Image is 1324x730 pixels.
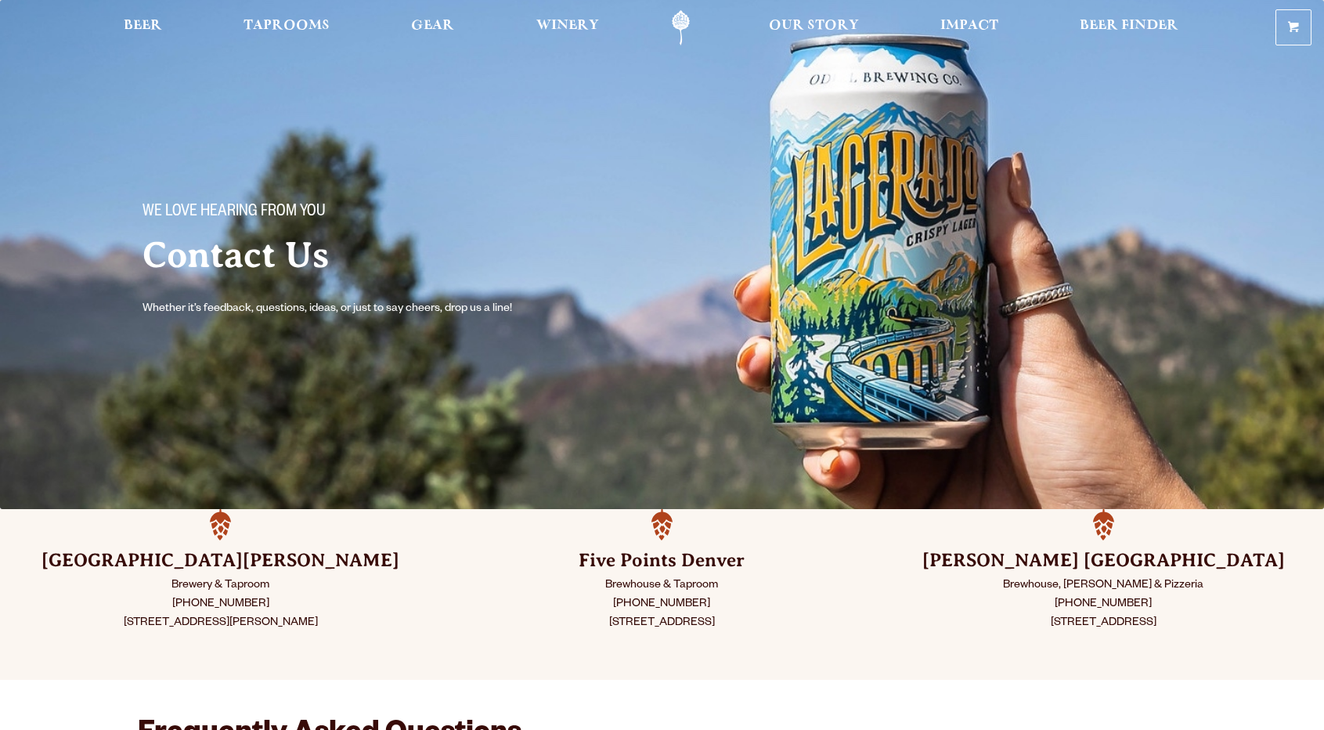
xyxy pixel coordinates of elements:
p: Brewhouse & Taproom [PHONE_NUMBER] [STREET_ADDRESS] [481,576,844,633]
span: Winery [536,20,599,32]
span: Gear [411,20,454,32]
span: Taprooms [244,20,330,32]
a: Our Story [759,10,869,45]
span: Impact [940,20,998,32]
span: Beer [124,20,162,32]
h2: Contact Us [143,236,631,275]
span: Beer Finder [1080,20,1178,32]
a: Impact [930,10,1008,45]
h3: [PERSON_NAME] [GEOGRAPHIC_DATA] [922,548,1285,573]
p: Brewery & Taproom [PHONE_NUMBER] [STREET_ADDRESS][PERSON_NAME] [39,576,402,633]
a: Odell Home [651,10,710,45]
p: Whether it’s feedback, questions, ideas, or just to say cheers, drop us a line! [143,300,543,319]
a: Gear [401,10,464,45]
p: Brewhouse, [PERSON_NAME] & Pizzeria [PHONE_NUMBER] [STREET_ADDRESS] [922,576,1285,633]
span: We love hearing from you [143,203,326,223]
h3: [GEOGRAPHIC_DATA][PERSON_NAME] [39,548,402,573]
a: Winery [526,10,609,45]
a: Taprooms [233,10,340,45]
a: Beer [114,10,172,45]
a: Beer Finder [1070,10,1189,45]
span: Our Story [769,20,859,32]
h3: Five Points Denver [481,548,844,573]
